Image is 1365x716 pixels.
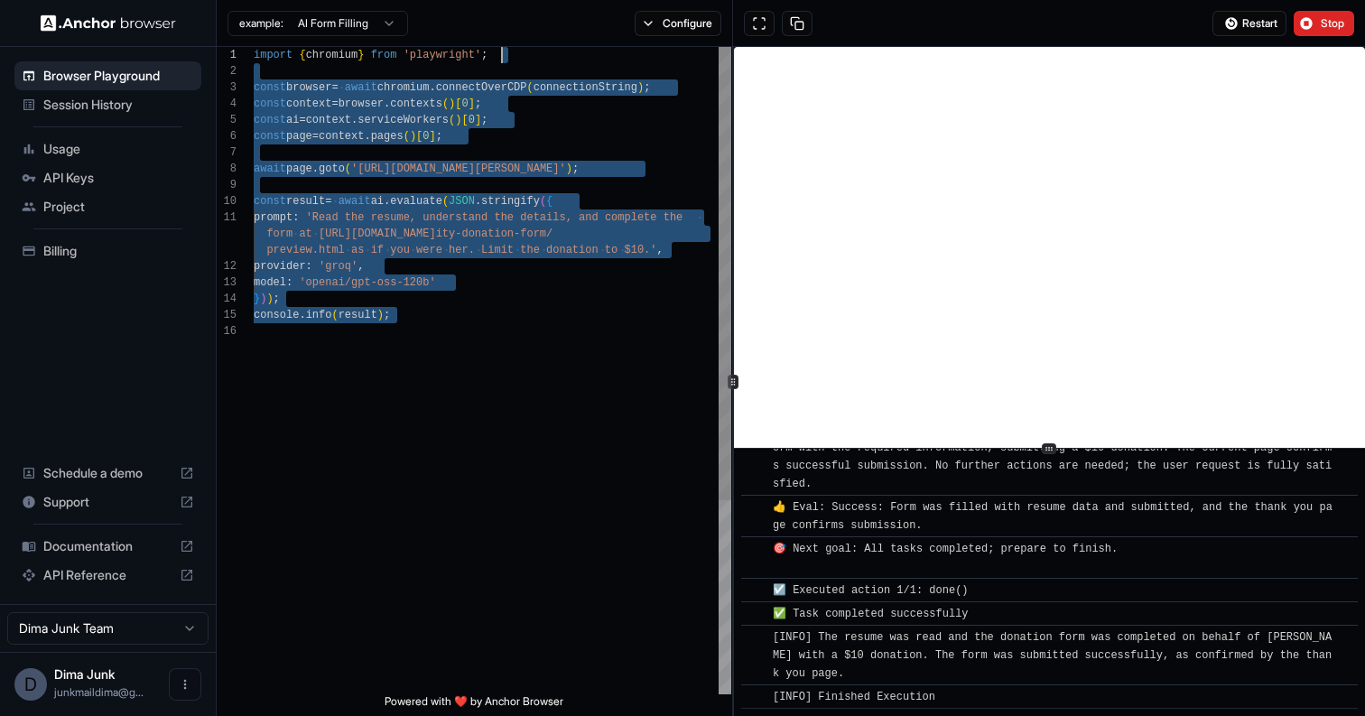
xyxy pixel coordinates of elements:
span: [INFO] Finished Execution [773,691,935,703]
span: ; [481,114,487,126]
span: 0 [461,98,468,110]
span: , [357,260,364,273]
span: { [546,195,552,208]
span: await [339,195,371,208]
span: Stop [1321,16,1346,31]
img: Anchor Logo [41,14,176,32]
span: . [475,195,481,208]
span: . [299,309,305,321]
span: [ [416,130,422,143]
div: Schedule a demo [14,459,201,488]
span: ( [442,195,449,208]
div: 10 [217,193,237,209]
span: context [286,98,331,110]
button: Restart [1212,11,1286,36]
span: pages [371,130,404,143]
div: Billing [14,237,201,265]
span: [INFO] The resume was read and the donation form was completed on behalf of [PERSON_NAME] with a ... [773,631,1332,680]
span: Dima Junk [54,666,115,682]
span: browser [339,98,384,110]
span: const [254,130,286,143]
span: ​ [750,605,759,623]
span: stringify [481,195,540,208]
span: Browser Playground [43,67,194,85]
span: ✅ Task completed successfully [773,608,969,620]
span: form at [URL][DOMAIN_NAME] [266,228,435,240]
span: ( [331,309,338,321]
span: chromium [377,81,430,94]
span: ; [274,293,280,305]
span: Restart [1242,16,1277,31]
span: Billing [43,242,194,260]
span: ) [566,163,572,175]
span: ; [481,49,487,61]
div: Session History [14,90,201,119]
span: . [364,130,370,143]
span: const [254,98,286,110]
span: '[URL][DOMAIN_NAME][PERSON_NAME]' [351,163,566,175]
span: = [325,195,331,208]
div: 16 [217,323,237,339]
span: ) [449,98,455,110]
div: 2 [217,63,237,79]
span: const [254,114,286,126]
span: ☑️ Executed action 1/1: done() [773,584,969,597]
span: . [384,195,390,208]
span: await [254,163,286,175]
button: Open in full screen [744,11,775,36]
span: goto [319,163,345,175]
span: API Keys [43,169,194,187]
div: Support [14,488,201,516]
div: 12 [217,258,237,274]
span: JSON [449,195,475,208]
span: ( [345,163,351,175]
span: . [384,98,390,110]
span: ( [442,98,449,110]
span: preview.html as if you were her. Limit the donatio [266,244,591,256]
div: Usage [14,135,201,163]
span: ) [377,309,384,321]
span: Project [43,198,194,216]
div: 5 [217,112,237,128]
span: junkmaildima@gmail.com [54,685,144,699]
span: 0 [469,114,475,126]
span: ​ [750,688,759,706]
span: } [254,293,260,305]
span: { [299,49,305,61]
div: Browser Playground [14,61,201,90]
span: ( [527,81,534,94]
div: API Reference [14,561,201,590]
span: info [306,309,332,321]
span: . [312,163,319,175]
span: n to $10.' [591,244,656,256]
span: Powered with ❤️ by Anchor Browser [385,694,563,716]
span: ( [540,195,546,208]
span: : [286,276,292,289]
span: ] [469,98,475,110]
span: context [319,130,364,143]
div: 15 [217,307,237,323]
span: = [331,81,338,94]
span: Session History [43,96,194,114]
span: ) [260,293,266,305]
span: 👍 Eval: Success: Form was filled with resume data and submitted, and the thank you page confirms ... [773,501,1332,532]
div: Documentation [14,532,201,561]
span: ; [475,98,481,110]
span: result [286,195,325,208]
button: Configure [635,11,722,36]
span: : [292,211,299,224]
span: result [339,309,377,321]
span: ​ [750,540,759,558]
span: Schedule a demo [43,464,172,482]
span: ) [637,81,644,94]
span: ​ [750,498,759,516]
button: Open menu [169,668,201,701]
span: from [371,49,397,61]
span: 'Read the resume, understand the details, and comp [306,211,631,224]
span: const [254,195,286,208]
div: 1 [217,47,237,63]
span: 🎯 Next goal: All tasks completed; prepare to finish. [773,543,1118,573]
span: provider [254,260,306,273]
span: prompt [254,211,292,224]
span: ) [455,114,461,126]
